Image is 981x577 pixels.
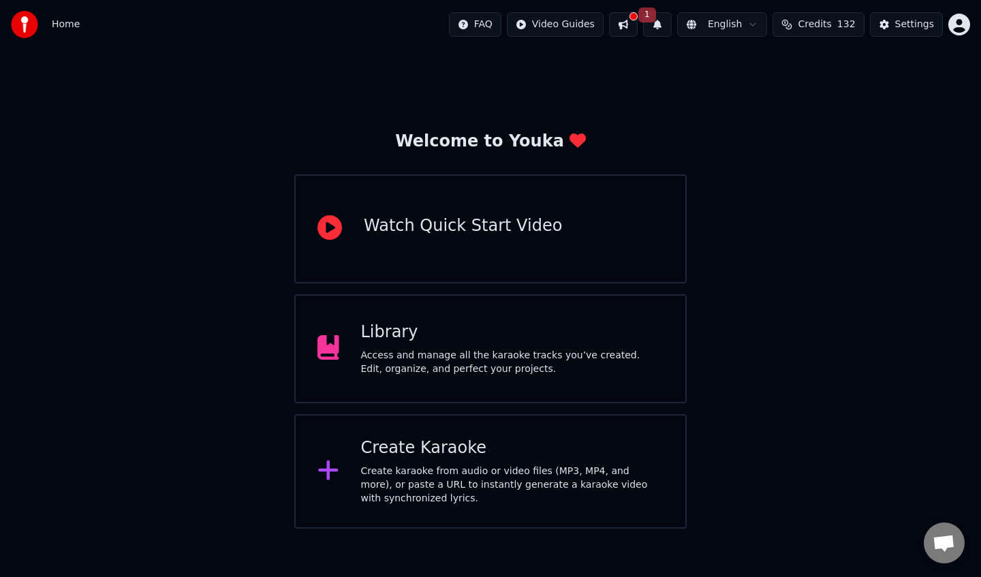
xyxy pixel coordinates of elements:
button: 1 [643,12,672,37]
img: youka [11,11,38,38]
div: Settings [895,18,934,31]
div: Access and manage all the karaoke tracks you’ve created. Edit, organize, and perfect your projects. [361,349,664,376]
span: Credits [798,18,831,31]
button: FAQ [449,12,501,37]
div: Welcome to Youka [395,131,586,153]
button: Video Guides [507,12,604,37]
div: Open chat [924,523,965,563]
div: Create Karaoke [361,437,664,459]
span: 1 [638,7,656,22]
div: Watch Quick Start Video [364,215,562,237]
div: Create karaoke from audio or video files (MP3, MP4, and more), or paste a URL to instantly genera... [361,465,664,505]
span: 132 [837,18,856,31]
span: Home [52,18,80,31]
button: Credits132 [773,12,864,37]
nav: breadcrumb [52,18,80,31]
button: Settings [870,12,943,37]
div: Library [361,322,664,343]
